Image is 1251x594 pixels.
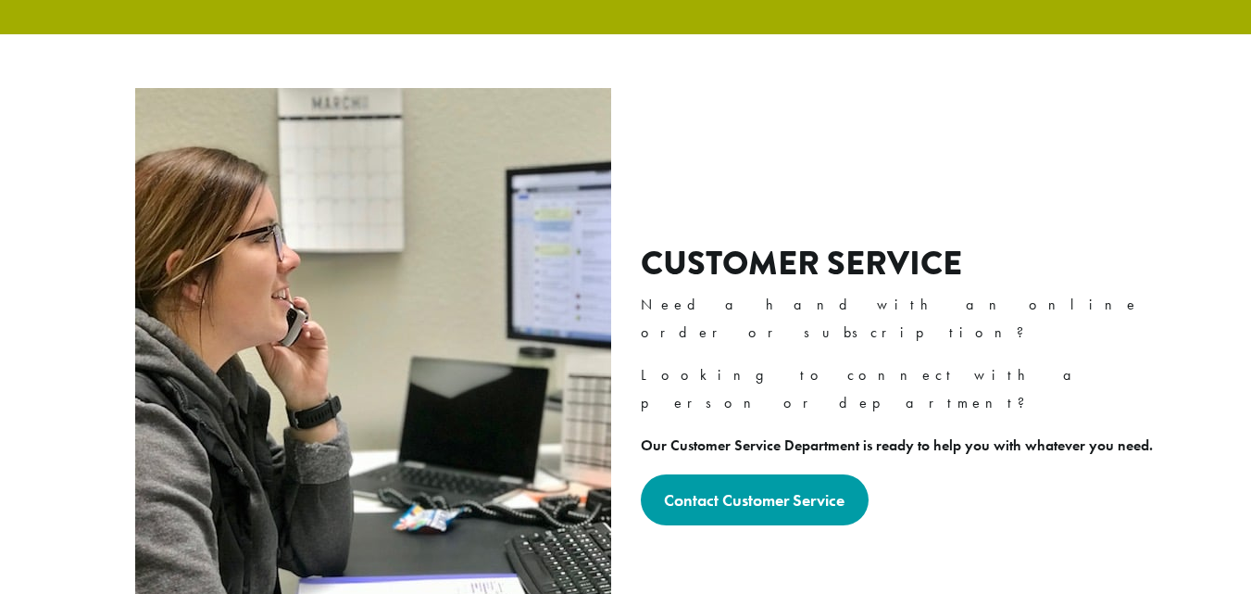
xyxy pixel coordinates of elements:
a: Contact Customer Service [641,474,869,525]
p: Need a hand with an online order or subscription? [641,291,1168,347]
strong: Our Customer Service Department is ready to help you with whatever you need. [641,436,1153,455]
h2: Customer Service [641,244,1168,284]
strong: Contact Customer Service [664,489,844,511]
p: Looking to connect with a person or department? [641,361,1168,417]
